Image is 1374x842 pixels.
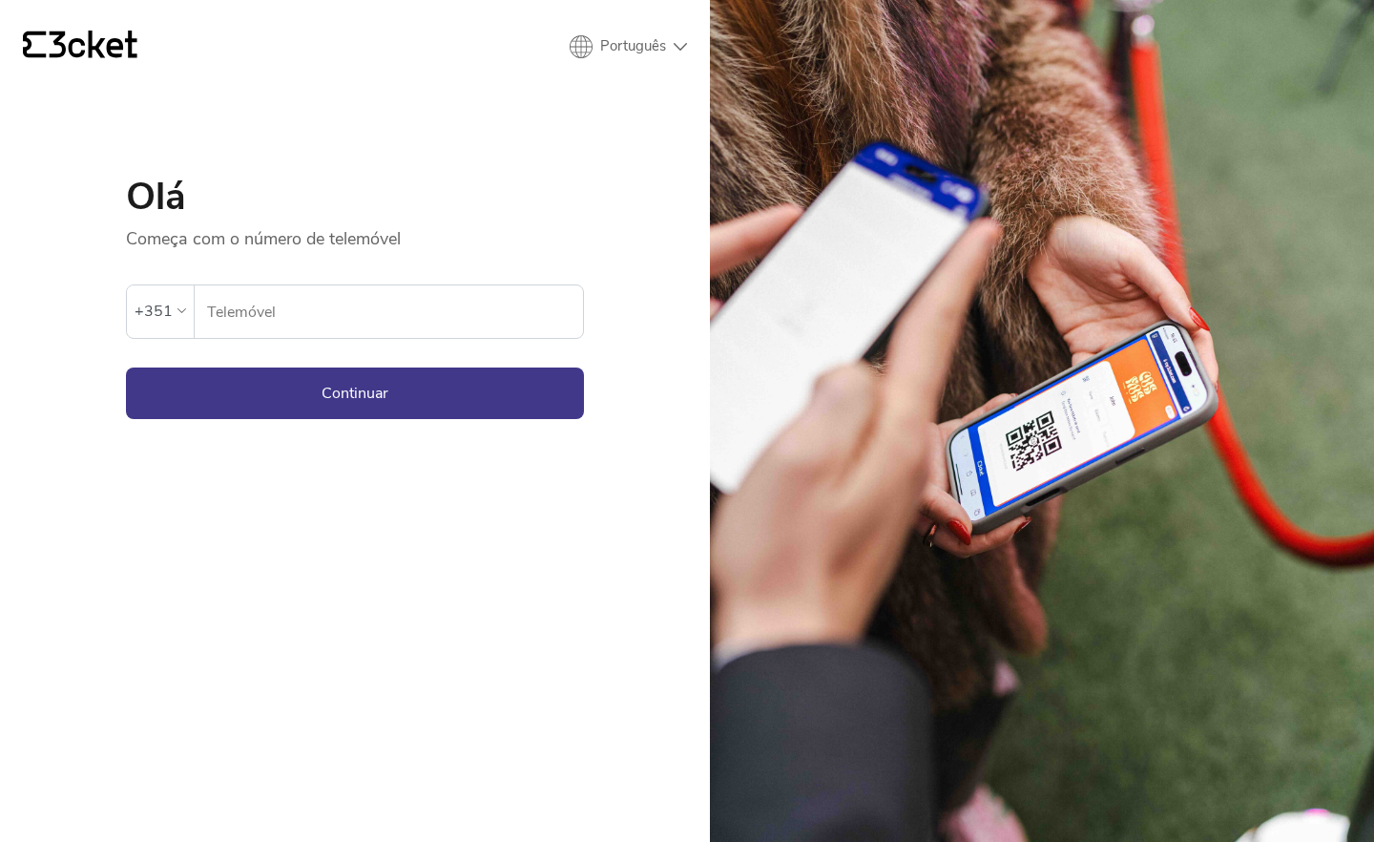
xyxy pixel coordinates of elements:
input: Telemóvel [206,285,583,338]
label: Telemóvel [195,285,583,339]
button: Continuar [126,368,584,419]
p: Começa com o número de telemóvel [126,216,584,250]
g: {' '} [23,32,46,58]
div: +351 [135,297,173,326]
a: {' '} [23,31,137,63]
h1: Olá [126,178,584,216]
